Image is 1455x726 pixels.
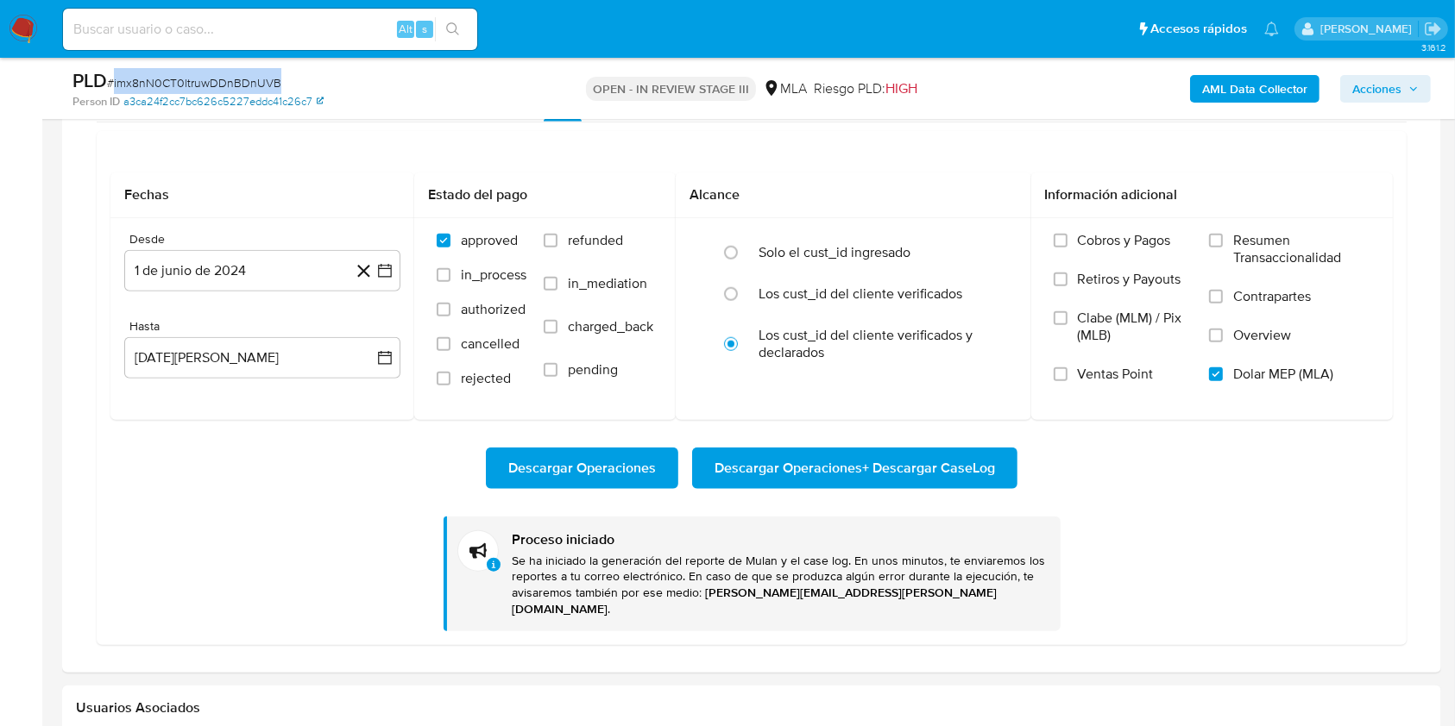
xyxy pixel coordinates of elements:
[435,17,470,41] button: search-icon
[123,94,324,110] a: a3ca24f2cc7bc626c5227eddc41c26c7
[76,699,1427,717] h2: Usuarios Asociados
[107,74,281,91] span: # imx8nN0CT0ltruwDDnBDnUVB
[72,94,120,110] b: Person ID
[1190,75,1320,103] button: AML Data Collector
[1150,20,1247,38] span: Accesos rápidos
[1424,20,1442,38] a: Salir
[763,79,807,98] div: MLA
[1202,75,1307,103] b: AML Data Collector
[1340,75,1431,103] button: Acciones
[1320,21,1418,37] p: andres.vilosio@mercadolibre.com
[72,66,107,94] b: PLD
[399,21,413,37] span: Alt
[885,78,917,98] span: HIGH
[586,77,756,101] p: OPEN - IN REVIEW STAGE III
[63,18,477,41] input: Buscar usuario o caso...
[1264,22,1279,36] a: Notificaciones
[814,79,917,98] span: Riesgo PLD:
[422,21,427,37] span: s
[1421,41,1446,54] span: 3.161.2
[1352,75,1401,103] span: Acciones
